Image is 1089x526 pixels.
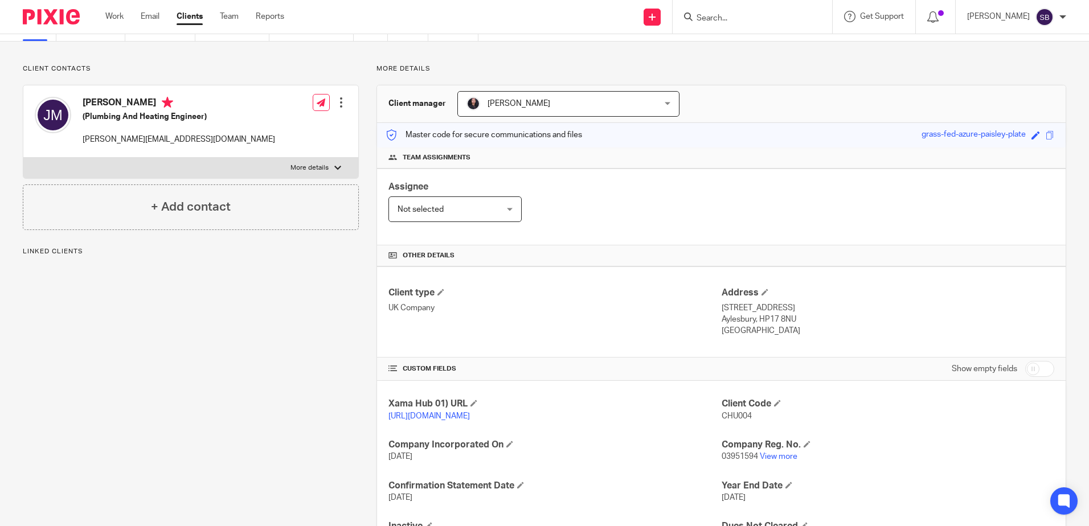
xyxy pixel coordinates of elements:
[376,64,1066,73] p: More details
[388,398,721,410] h4: Xama Hub 01) URL
[35,97,71,133] img: svg%3E
[403,251,455,260] span: Other details
[23,247,359,256] p: Linked clients
[162,97,173,108] i: Primary
[290,163,329,172] p: More details
[722,398,1054,410] h4: Client Code
[23,64,359,73] p: Client contacts
[83,97,275,111] h4: [PERSON_NAME]
[1035,8,1054,26] img: svg%3E
[83,134,275,145] p: [PERSON_NAME][EMAIL_ADDRESS][DOMAIN_NAME]
[388,439,721,451] h4: Company Incorporated On
[760,453,797,461] a: View more
[256,11,284,22] a: Reports
[722,314,1054,325] p: Aylesbury, HP17 8NU
[722,302,1054,314] p: [STREET_ADDRESS]
[388,364,721,373] h4: CUSTOM FIELDS
[967,11,1030,22] p: [PERSON_NAME]
[151,198,231,216] h4: + Add contact
[722,453,758,461] span: 03951594
[722,439,1054,451] h4: Company Reg. No.
[398,206,444,213] span: Not selected
[388,98,446,109] h3: Client manager
[403,153,470,162] span: Team assignments
[388,412,470,420] a: [URL][DOMAIN_NAME]
[722,325,1054,336] p: [GEOGRAPHIC_DATA]
[722,480,1054,492] h4: Year End Date
[388,182,428,191] span: Assignee
[952,363,1017,375] label: Show empty fields
[695,14,798,24] input: Search
[722,494,746,502] span: [DATE]
[105,11,124,22] a: Work
[388,302,721,314] p: UK Company
[141,11,159,22] a: Email
[860,13,904,20] span: Get Support
[177,11,203,22] a: Clients
[83,111,275,122] h5: (Plumbing And Heating Engineer)
[922,129,1026,142] div: grass-fed-azure-paisley-plate
[388,480,721,492] h4: Confirmation Statement Date
[388,453,412,461] span: [DATE]
[386,129,582,141] p: Master code for secure communications and files
[488,100,550,108] span: [PERSON_NAME]
[722,412,752,420] span: CHU004
[466,97,480,110] img: MicrosoftTeams-image.jfif
[220,11,239,22] a: Team
[388,287,721,299] h4: Client type
[722,287,1054,299] h4: Address
[388,494,412,502] span: [DATE]
[23,9,80,24] img: Pixie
